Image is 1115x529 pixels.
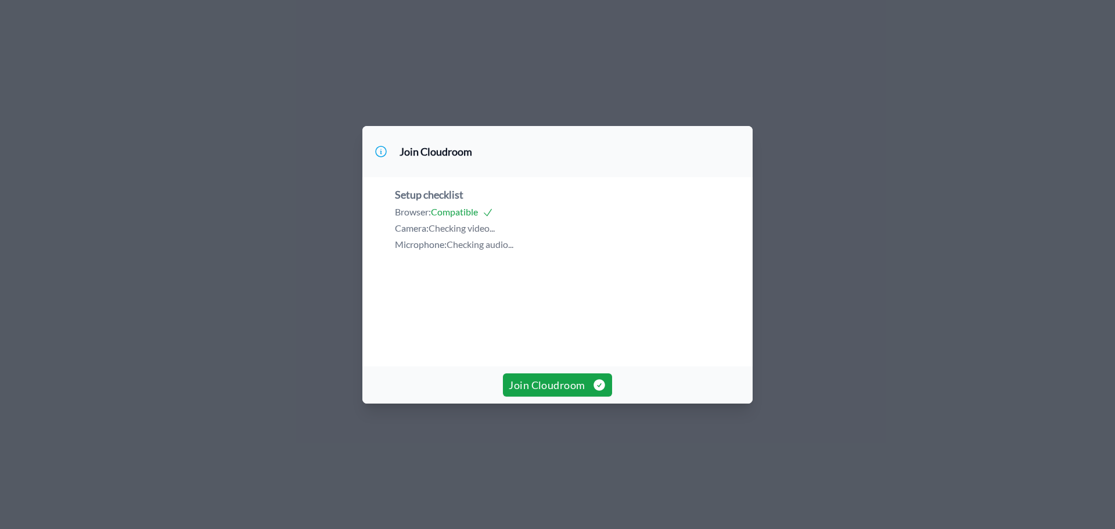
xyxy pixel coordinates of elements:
span: Checking audio... [447,239,513,250]
h3: Join Cloudroom [400,145,472,159]
span: Setup checklist [395,188,463,201]
span: Microphone: [395,239,447,250]
span: Checking video... [429,222,495,233]
span: Browser: [395,206,431,217]
span: Join Cloudroom [509,377,606,393]
button: Join Cloudroom [503,373,612,397]
span: Camera: [395,222,429,233]
span: Compatible [431,206,494,217]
